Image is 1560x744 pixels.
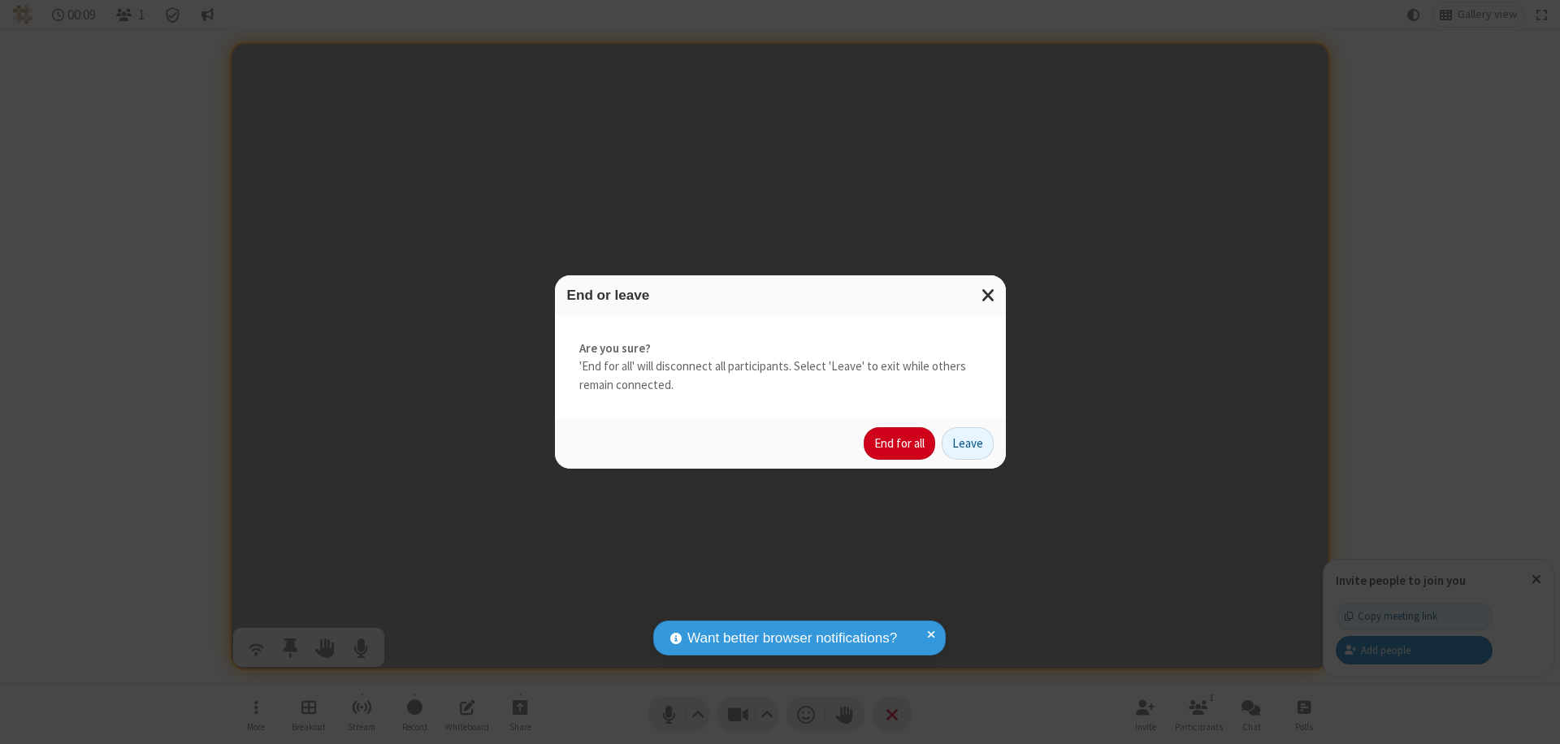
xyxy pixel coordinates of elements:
span: Want better browser notifications? [687,628,897,649]
div: 'End for all' will disconnect all participants. Select 'Leave' to exit while others remain connec... [555,315,1006,419]
button: Close modal [972,275,1006,315]
button: End for all [864,427,935,460]
button: Leave [942,427,994,460]
strong: Are you sure? [579,340,981,358]
h3: End or leave [567,288,994,303]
